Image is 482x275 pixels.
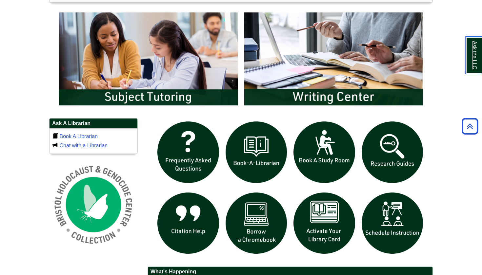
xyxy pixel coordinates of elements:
img: Writing Center Information [241,9,426,109]
img: activate Library Card icon links to form to activate student ID into library card [290,189,358,257]
img: Subject Tutoring Information [56,9,241,109]
h2: Ask A Librarian [50,119,137,129]
img: Research Guides icon links to research guides web page [358,118,427,186]
div: slideshow [154,118,426,260]
img: Book a Librarian icon links to book a librarian web page [222,118,291,186]
a: Back to Top [459,122,480,131]
img: Holocaust and Genocide Collection [49,160,138,249]
img: citation help icon links to citation help guide page [154,189,222,257]
a: Book A Librarian [59,134,98,139]
a: Chat with a Librarian [59,143,108,148]
img: book a study room icon links to book a study room web page [290,118,358,186]
img: frequently asked questions [154,118,222,186]
img: For faculty. Schedule Library Instruction icon links to form. [358,189,427,257]
img: Borrow a chromebook icon links to the borrow a chromebook web page [222,189,291,257]
div: slideshow [56,9,426,112]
